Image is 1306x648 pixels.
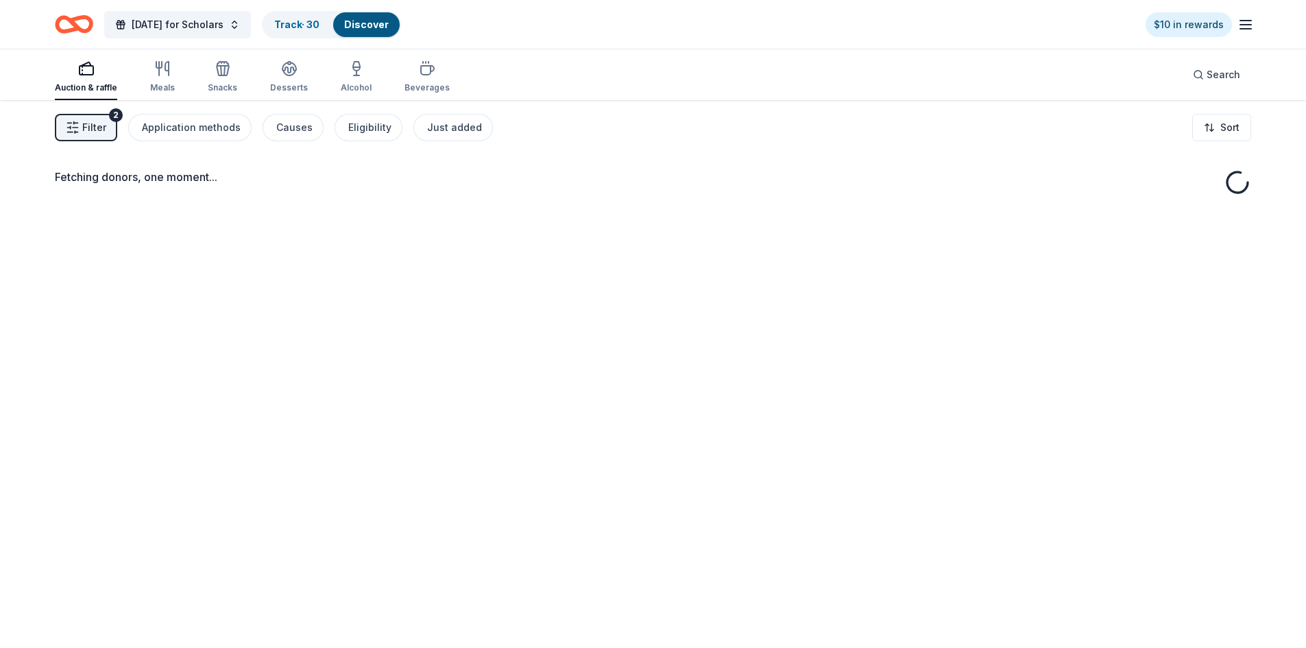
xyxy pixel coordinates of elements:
span: Filter [82,119,106,136]
button: [DATE] for Scholars [104,11,251,38]
button: Track· 30Discover [262,11,401,38]
a: $10 in rewards [1146,12,1232,37]
button: Sort [1192,114,1251,141]
button: Just added [413,114,493,141]
span: Sort [1220,119,1240,136]
button: Snacks [208,55,237,100]
div: Auction & raffle [55,82,117,93]
div: Beverages [404,82,450,93]
span: [DATE] for Scholars [132,16,223,33]
button: Eligibility [335,114,402,141]
div: Alcohol [341,82,372,93]
a: Discover [344,19,389,30]
button: Causes [263,114,324,141]
a: Home [55,8,93,40]
button: Search [1182,61,1251,88]
button: Beverages [404,55,450,100]
div: Snacks [208,82,237,93]
div: Application methods [142,119,241,136]
div: Eligibility [348,119,391,136]
button: Application methods [128,114,252,141]
div: 2 [109,108,123,122]
button: Meals [150,55,175,100]
button: Auction & raffle [55,55,117,100]
div: Causes [276,119,313,136]
div: Desserts [270,82,308,93]
button: Alcohol [341,55,372,100]
div: Meals [150,82,175,93]
button: Desserts [270,55,308,100]
div: Fetching donors, one moment... [55,169,1251,185]
span: Search [1207,67,1240,83]
button: Filter2 [55,114,117,141]
div: Just added [427,119,482,136]
a: Track· 30 [274,19,319,30]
